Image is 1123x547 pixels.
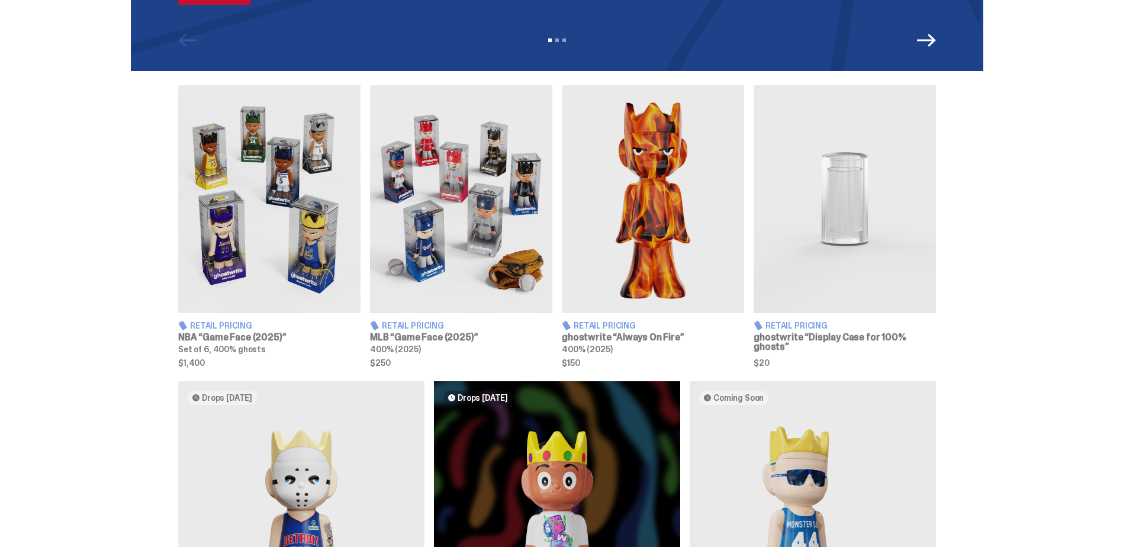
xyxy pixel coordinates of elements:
span: Drops [DATE] [458,393,508,403]
span: Drops [DATE] [202,393,252,403]
span: Retail Pricing [765,321,828,330]
button: View slide 2 [555,38,559,42]
h3: MLB “Game Face (2025)” [370,333,552,342]
a: Game Face (2025) Retail Pricing [178,85,361,367]
span: $20 [754,359,936,367]
span: Retail Pricing [190,321,252,330]
span: Retail Pricing [382,321,444,330]
h3: NBA “Game Face (2025)” [178,333,361,342]
img: Always On Fire [562,85,744,313]
span: Set of 6, 400% ghosts [178,344,266,355]
span: 400% (2025) [562,344,612,355]
img: Game Face (2025) [370,85,552,313]
span: $150 [562,359,744,367]
span: $1,400 [178,359,361,367]
h3: ghostwrite “Display Case for 100% ghosts” [754,333,936,352]
span: 400% (2025) [370,344,420,355]
img: Display Case for 100% ghosts [754,85,936,313]
span: Retail Pricing [574,321,636,330]
img: Game Face (2025) [178,85,361,313]
a: Display Case for 100% ghosts Retail Pricing [754,85,936,367]
button: Next [917,31,936,50]
a: Always On Fire Retail Pricing [562,85,744,367]
a: Game Face (2025) Retail Pricing [370,85,552,367]
span: $250 [370,359,552,367]
span: Coming Soon [713,393,764,403]
button: View slide 3 [562,38,566,42]
h3: ghostwrite “Always On Fire” [562,333,744,342]
button: View slide 1 [548,38,552,42]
